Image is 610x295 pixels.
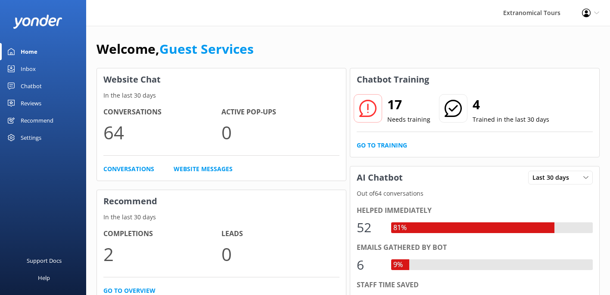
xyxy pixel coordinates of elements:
div: Emails gathered by bot [357,242,593,253]
p: 0 [221,240,339,268]
p: 0 [221,118,339,147]
p: 2 [103,240,221,268]
h4: Conversations [103,107,221,118]
a: Guest Services [159,40,254,58]
div: Help [38,269,50,286]
h3: Recommend [97,190,346,212]
div: 52 [357,217,383,238]
h4: Leads [221,228,339,240]
h2: 17 [387,94,430,115]
div: 81% [391,222,409,234]
p: Out of 64 conversations [350,189,599,198]
div: Staff time saved [357,280,593,291]
a: Website Messages [174,164,233,174]
div: Recommend [21,112,53,129]
a: Go to Training [357,141,407,150]
div: Inbox [21,60,36,77]
h3: Chatbot Training [350,68,436,91]
h2: 4 [473,94,549,115]
h4: Active Pop-ups [221,107,339,118]
a: Conversations [103,164,154,174]
div: Chatbot [21,77,42,95]
div: Helped immediately [357,205,593,216]
div: Support Docs [27,252,62,269]
div: 9% [391,259,405,270]
div: 6 [357,255,383,275]
div: Settings [21,129,41,146]
p: 64 [103,118,221,147]
img: yonder-white-logo.png [13,15,62,29]
h3: Website Chat [97,68,346,91]
h1: Welcome, [96,39,254,59]
span: Last 30 days [532,173,574,182]
p: In the last 30 days [97,91,346,100]
p: In the last 30 days [97,212,346,222]
p: Needs training [387,115,430,124]
h3: AI Chatbot [350,166,409,189]
p: Trained in the last 30 days [473,115,549,124]
div: Home [21,43,37,60]
h4: Completions [103,228,221,240]
div: Reviews [21,95,41,112]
